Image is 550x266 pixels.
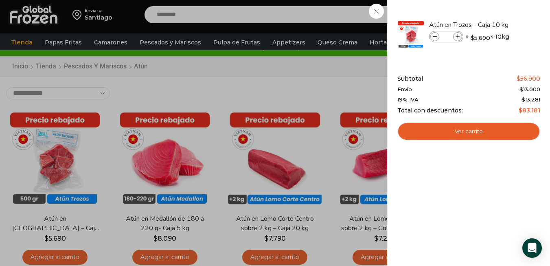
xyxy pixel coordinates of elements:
span: Total con descuentos: [397,107,463,114]
input: Product quantity [440,32,452,41]
span: $ [522,96,525,103]
span: $ [519,107,522,114]
bdi: 83.181 [519,107,540,114]
span: × × 10kg [465,31,509,42]
span: $ [519,86,523,92]
span: 13.281 [522,96,540,103]
span: 19% IVA [397,97,419,103]
div: Open Intercom Messenger [522,238,542,258]
span: Subtotal [397,75,423,82]
span: $ [517,75,520,82]
span: Envío [397,86,412,93]
span: $ [471,34,474,42]
bdi: 5.690 [471,34,490,42]
a: Ver carrito [397,122,540,141]
a: Atún en Trozos - Caja 10 kg [429,20,526,29]
bdi: 56.900 [517,75,540,82]
bdi: 13.000 [519,86,540,92]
